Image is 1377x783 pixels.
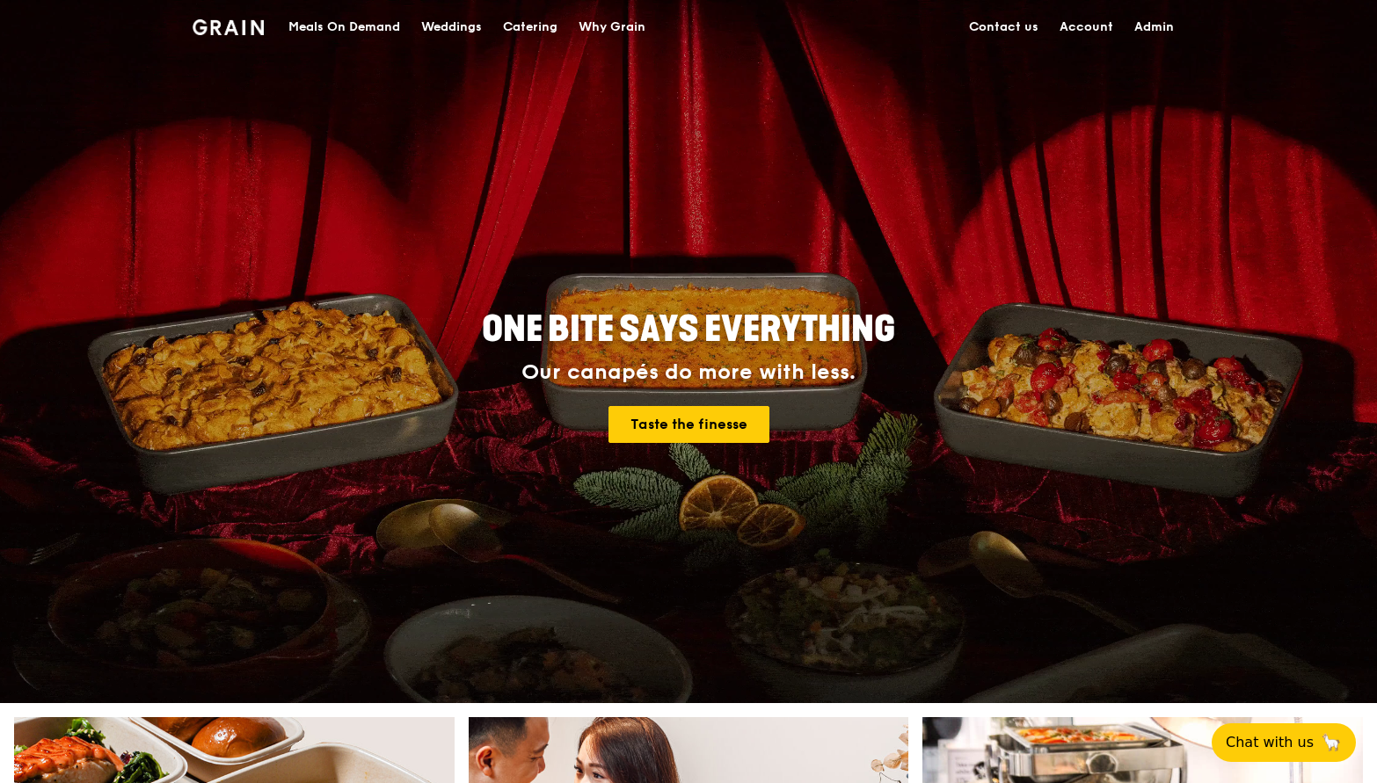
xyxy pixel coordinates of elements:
a: Weddings [411,1,492,54]
div: Catering [503,1,557,54]
div: Our canapés do more with less. [372,360,1005,385]
a: Why Grain [568,1,656,54]
a: Admin [1124,1,1184,54]
span: ONE BITE SAYS EVERYTHING [482,308,895,351]
div: Why Grain [579,1,645,54]
a: Contact us [958,1,1049,54]
img: Grain [193,19,264,35]
a: Taste the finesse [608,406,769,443]
div: Weddings [421,1,482,54]
button: Chat with us🦙 [1212,723,1356,762]
a: Catering [492,1,568,54]
span: Chat with us [1226,732,1314,753]
div: Meals On Demand [288,1,400,54]
a: Account [1049,1,1124,54]
span: 🦙 [1321,732,1342,753]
